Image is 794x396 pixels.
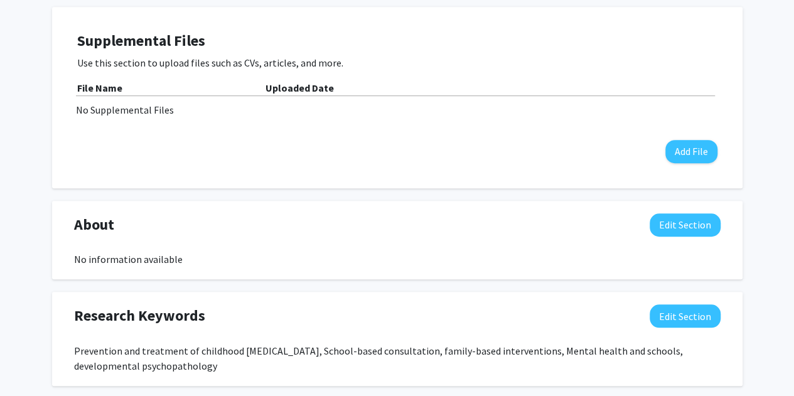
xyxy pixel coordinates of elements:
b: Uploaded Date [266,82,334,94]
div: No information available [74,252,721,267]
span: Research Keywords [74,304,205,327]
button: Add File [665,140,717,163]
button: Edit About [650,213,721,237]
button: Edit Research Keywords [650,304,721,328]
div: Prevention and treatment of childhood [MEDICAL_DATA], School-based consultation, family-based int... [74,343,721,373]
iframe: Chat [9,340,53,387]
div: No Supplemental Files [76,102,719,117]
span: About [74,213,114,236]
h4: Supplemental Files [77,32,717,50]
b: File Name [77,82,122,94]
p: Use this section to upload files such as CVs, articles, and more. [77,55,717,70]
